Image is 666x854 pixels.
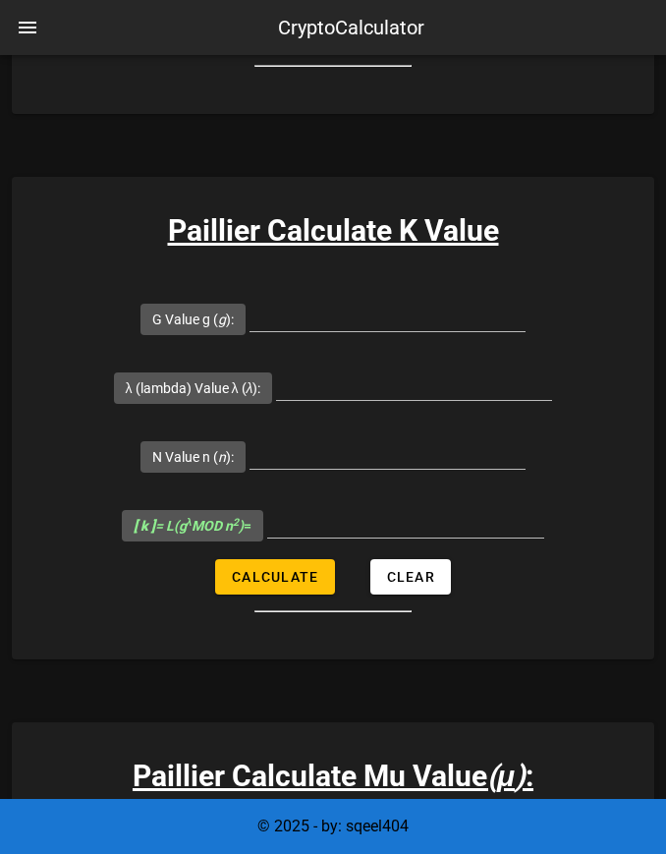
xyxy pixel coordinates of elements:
[12,208,654,253] h3: Paillier Calculate K Value
[497,759,515,793] b: μ
[152,310,234,329] label: G Value g ( ):
[126,378,261,398] label: λ (lambda) Value λ ( ):
[134,518,252,534] span: =
[231,569,318,585] span: Calculate
[386,569,435,585] span: Clear
[247,380,253,396] i: λ
[257,817,409,835] span: © 2025 - by: sqeel404
[134,518,245,534] i: = L(g MOD n )
[134,518,155,534] b: [ k ]
[218,312,226,327] i: g
[233,516,239,529] sup: 2
[218,449,226,465] i: n
[152,447,234,467] label: N Value n ( ):
[370,559,451,595] button: Clear
[187,516,193,529] sup: λ
[278,13,424,42] div: CryptoCalculator
[215,559,334,595] button: Calculate
[4,4,51,51] button: nav-menu-toggle
[12,754,654,798] h3: Paillier Calculate Mu Value :
[487,759,526,793] i: ( )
